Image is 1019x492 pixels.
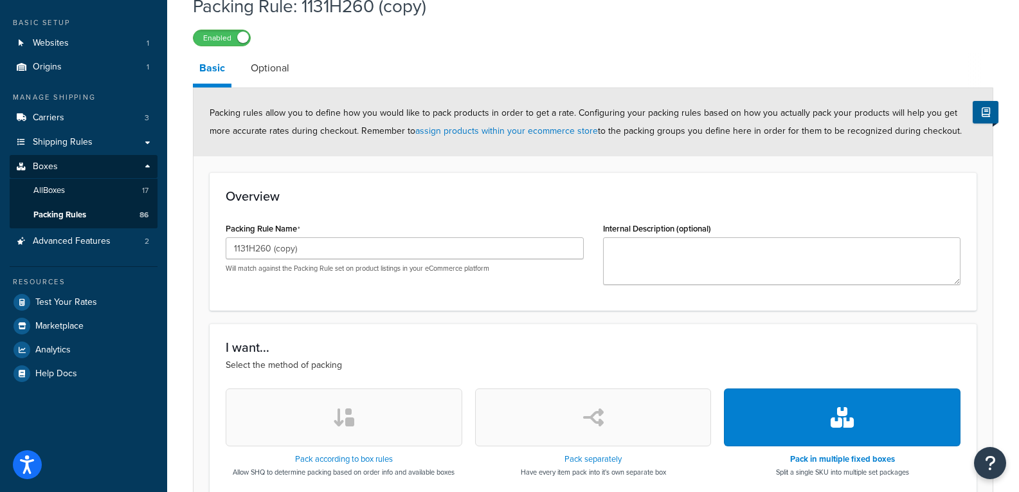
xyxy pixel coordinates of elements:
[10,277,158,287] div: Resources
[10,155,158,228] li: Boxes
[10,314,158,338] a: Marketplace
[10,92,158,103] div: Manage Shipping
[226,189,960,203] h3: Overview
[10,203,158,227] li: Packing Rules
[974,447,1006,479] button: Open Resource Center
[33,113,64,123] span: Carriers
[10,106,158,130] a: Carriers3
[10,17,158,28] div: Basic Setup
[776,467,909,477] p: Split a single SKU into multiple set packages
[147,38,149,49] span: 1
[145,236,149,247] span: 2
[145,113,149,123] span: 3
[226,264,584,273] p: Will match against the Packing Rule set on product listings in your eCommerce platform
[33,210,86,221] span: Packing Rules
[415,124,598,138] a: assign products within your ecommerce store
[10,179,158,203] a: AllBoxes17
[33,185,65,196] span: All Boxes
[603,224,711,233] label: Internal Description (optional)
[10,155,158,179] a: Boxes
[35,321,84,332] span: Marketplace
[10,55,158,79] li: Origins
[521,455,666,464] h3: Pack separately
[35,345,71,356] span: Analytics
[33,236,111,247] span: Advanced Features
[193,53,231,87] a: Basic
[10,362,158,385] a: Help Docs
[233,455,455,464] h3: Pack according to box rules
[33,161,58,172] span: Boxes
[33,38,69,49] span: Websites
[521,467,666,477] p: Have every item pack into it's own separate box
[10,55,158,79] a: Origins1
[244,53,296,84] a: Optional
[35,297,97,308] span: Test Your Rates
[10,203,158,227] a: Packing Rules86
[33,62,62,73] span: Origins
[33,137,93,148] span: Shipping Rules
[140,210,149,221] span: 86
[147,62,149,73] span: 1
[776,455,909,464] h3: Pack in multiple fixed boxes
[226,224,300,234] label: Packing Rule Name
[210,106,962,138] span: Packing rules allow you to define how you would like to pack products in order to get a rate. Con...
[10,106,158,130] li: Carriers
[10,338,158,361] a: Analytics
[973,101,998,123] button: Show Help Docs
[35,369,77,379] span: Help Docs
[226,358,960,372] p: Select the method of packing
[10,131,158,154] a: Shipping Rules
[10,32,158,55] li: Websites
[226,340,960,354] h3: I want...
[194,30,250,46] label: Enabled
[10,230,158,253] a: Advanced Features2
[233,467,455,477] p: Allow SHQ to determine packing based on order info and available boxes
[142,185,149,196] span: 17
[10,32,158,55] a: Websites1
[10,230,158,253] li: Advanced Features
[10,291,158,314] a: Test Your Rates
